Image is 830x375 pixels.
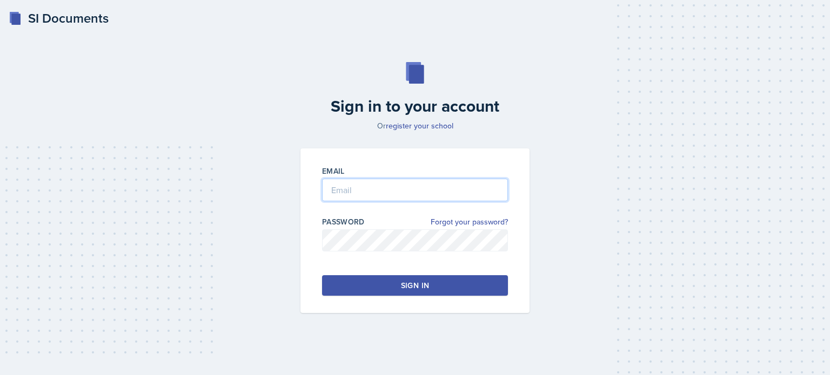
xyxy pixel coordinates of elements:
[9,9,109,28] a: SI Documents
[431,216,508,228] a: Forgot your password?
[322,216,365,227] label: Password
[322,179,508,201] input: Email
[386,120,453,131] a: register your school
[322,166,345,176] label: Email
[294,97,536,116] h2: Sign in to your account
[401,280,429,291] div: Sign in
[294,120,536,131] p: Or
[322,275,508,296] button: Sign in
